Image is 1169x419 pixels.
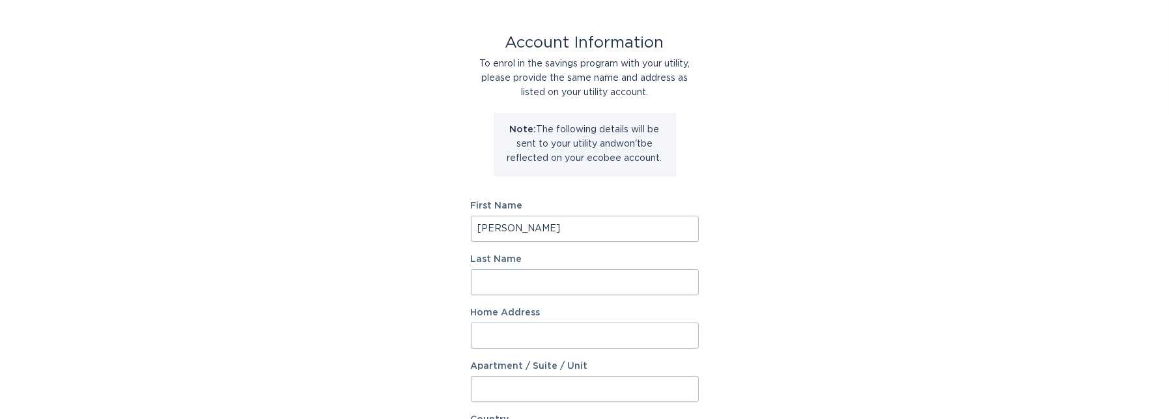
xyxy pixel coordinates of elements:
p: The following details will be sent to your utility and won't be reflected on your ecobee account. [503,123,666,166]
label: Home Address [471,308,699,317]
label: Apartment / Suite / Unit [471,362,699,371]
label: First Name [471,201,699,210]
div: Account Information [471,36,699,50]
strong: Note: [510,125,537,134]
div: To enrol in the savings program with your utility, please provide the same name and address as li... [471,57,699,100]
label: Last Name [471,255,699,264]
